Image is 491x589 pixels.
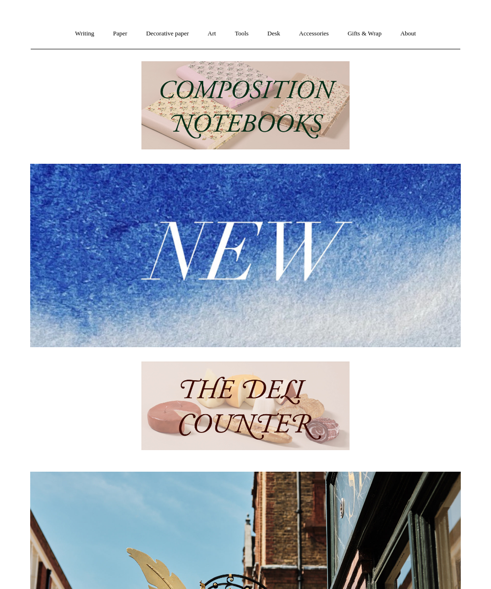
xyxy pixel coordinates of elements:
[105,21,136,46] a: Paper
[141,61,350,150] img: 202302 Composition ledgers.jpg__PID:69722ee6-fa44-49dd-a067-31375e5d54ec
[67,21,103,46] a: Writing
[226,21,257,46] a: Tools
[392,21,425,46] a: About
[339,21,390,46] a: Gifts & Wrap
[259,21,289,46] a: Desk
[30,164,461,347] img: New.jpg__PID:f73bdf93-380a-4a35-bcfe-7823039498e1
[291,21,338,46] a: Accessories
[138,21,198,46] a: Decorative paper
[199,21,224,46] a: Art
[141,362,350,450] img: The Deli Counter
